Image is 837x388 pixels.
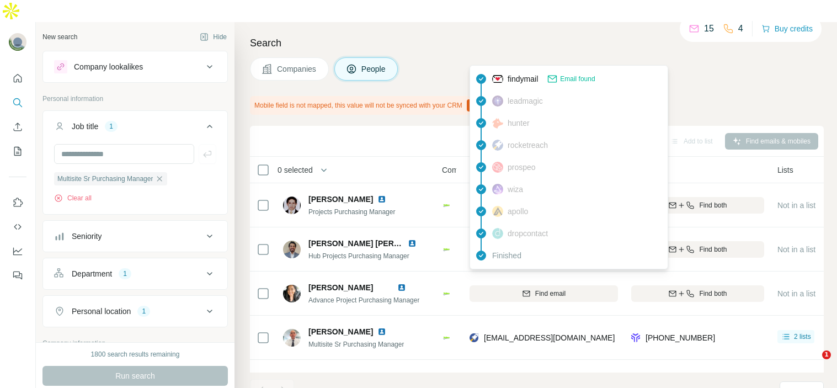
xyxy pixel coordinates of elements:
[699,245,727,254] span: Find both
[492,250,521,261] span: Finished
[9,217,26,237] button: Use Surfe API
[308,239,440,248] span: [PERSON_NAME] [PERSON_NAME]
[646,333,715,342] span: [PHONE_NUMBER]
[777,201,815,210] span: Not in a list
[9,33,26,51] img: Avatar
[250,96,527,115] div: Mobile field is not mapped, this value will not be synced with your CRM
[283,241,301,258] img: Avatar
[508,140,548,151] span: rocketreach
[777,289,815,298] span: Not in a list
[492,140,503,151] img: provider rocketreach logo
[43,54,227,80] button: Company lookalikes
[308,341,404,348] span: Multisite Sr Purchasing Manager
[442,289,451,298] img: Logo of Valeo
[308,370,373,381] span: [PERSON_NAME]
[699,289,727,299] span: Find both
[377,327,386,336] img: LinkedIn logo
[308,252,409,260] span: Hub Projects Purchasing Manager
[54,193,92,203] button: Clear all
[442,164,475,176] span: Company
[508,206,528,217] span: apollo
[492,184,503,195] img: provider wiza logo
[9,117,26,137] button: Enrich CSV
[308,208,395,216] span: Projects Purchasing Manager
[508,162,536,173] span: prospeo
[777,245,815,254] span: Not in a list
[397,283,406,292] img: LinkedIn logo
[42,94,228,104] p: Personal information
[250,35,824,51] h4: Search
[794,332,811,342] span: 2 lists
[72,306,131,317] div: Personal location
[72,121,98,132] div: Job title
[799,350,826,377] iframe: Intercom live chat
[699,200,727,210] span: Find both
[467,99,525,111] button: Map my fields
[137,306,150,316] div: 1
[377,195,386,204] img: LinkedIn logo
[631,285,764,302] button: Find both
[508,118,530,129] span: hunter
[105,121,118,131] div: 1
[9,193,26,212] button: Use Surfe on LinkedIn
[308,326,373,337] span: [PERSON_NAME]
[408,239,417,248] img: LinkedIn logo
[9,141,26,161] button: My lists
[492,228,503,239] img: provider dropcontact logo
[704,22,714,35] p: 15
[72,268,112,279] div: Department
[508,73,538,84] span: findymail
[308,296,419,304] span: Advance Project Purchasing Manager
[442,245,451,254] img: Logo of Valeo
[484,333,615,342] span: [EMAIL_ADDRESS][DOMAIN_NAME]
[119,269,131,279] div: 1
[57,174,153,184] span: Multisite Sr Purchasing Manager
[9,265,26,285] button: Feedback
[492,118,503,128] img: provider hunter logo
[492,206,503,217] img: provider apollo logo
[308,194,373,205] span: [PERSON_NAME]
[308,283,373,292] span: [PERSON_NAME]
[9,68,26,88] button: Quick start
[535,289,566,299] span: Find email
[761,21,813,36] button: Buy credits
[42,338,228,348] p: Company information
[631,197,764,214] button: Find both
[9,241,26,261] button: Dashboard
[277,63,317,75] span: Companies
[492,162,503,173] img: provider prospeo logo
[508,228,548,239] span: dropcontact
[283,329,301,347] img: Avatar
[470,332,478,343] img: provider rocketreach logo
[361,63,387,75] span: People
[74,61,143,72] div: Company lookalikes
[43,113,227,144] button: Job title1
[442,333,451,342] img: Logo of Valeo
[283,285,301,302] img: Avatar
[43,223,227,249] button: Seniority
[377,371,386,380] img: LinkedIn logo
[508,95,543,107] span: leadmagic
[631,332,640,343] img: provider forager logo
[777,164,793,176] span: Lists
[508,184,523,195] span: wiza
[822,350,831,359] span: 1
[492,95,503,107] img: provider leadmagic logo
[738,22,743,35] p: 4
[43,261,227,287] button: Department1
[278,164,313,176] span: 0 selected
[560,74,595,84] span: Email found
[91,349,180,359] div: 1800 search results remaining
[492,73,503,84] img: provider findymail logo
[442,201,451,210] img: Logo of Valeo
[283,196,301,214] img: Avatar
[43,298,227,325] button: Personal location1
[9,93,26,113] button: Search
[470,285,618,302] button: Find email
[631,241,764,258] button: Find both
[192,29,234,45] button: Hide
[72,231,102,242] div: Seniority
[42,32,77,42] div: New search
